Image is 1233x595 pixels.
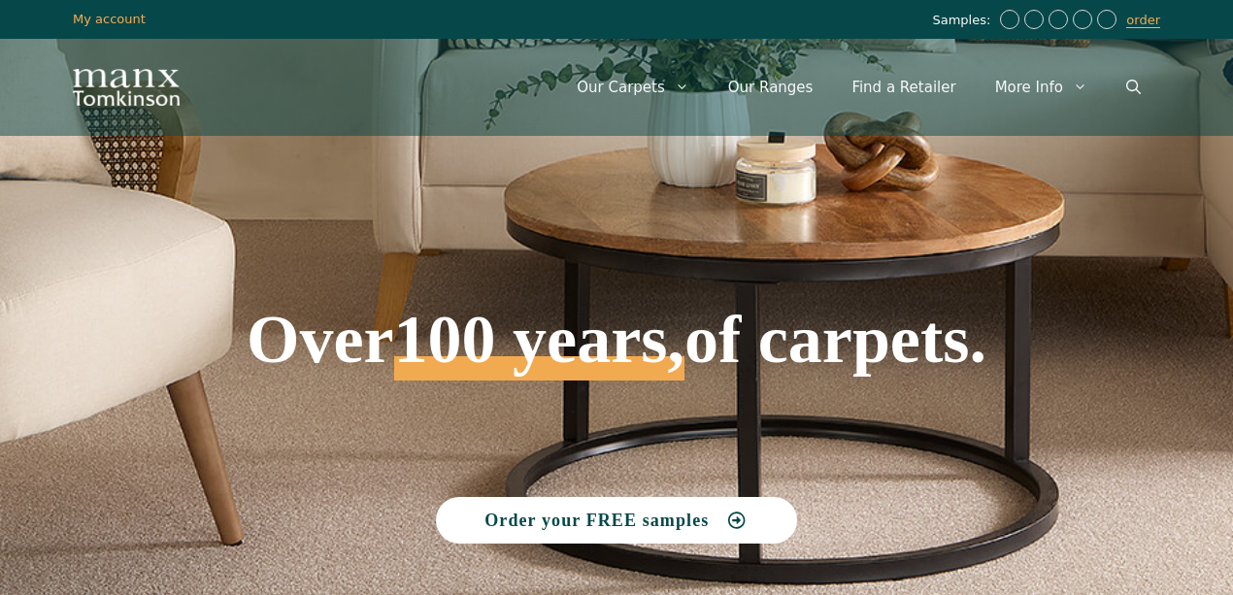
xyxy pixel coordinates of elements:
[557,58,709,116] a: Our Carpets
[1107,58,1160,116] a: Open Search Bar
[73,12,146,26] a: My account
[557,58,1160,116] nav: Primary
[932,13,995,29] span: Samples:
[976,58,1107,116] a: More Info
[394,322,684,380] span: 100 years,
[1126,13,1160,28] a: order
[107,165,1126,380] h1: Over of carpets.
[832,58,975,116] a: Find a Retailer
[436,497,797,544] a: Order your FREE samples
[484,512,709,529] span: Order your FREE samples
[709,58,833,116] a: Our Ranges
[73,69,180,106] img: Manx Tomkinson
